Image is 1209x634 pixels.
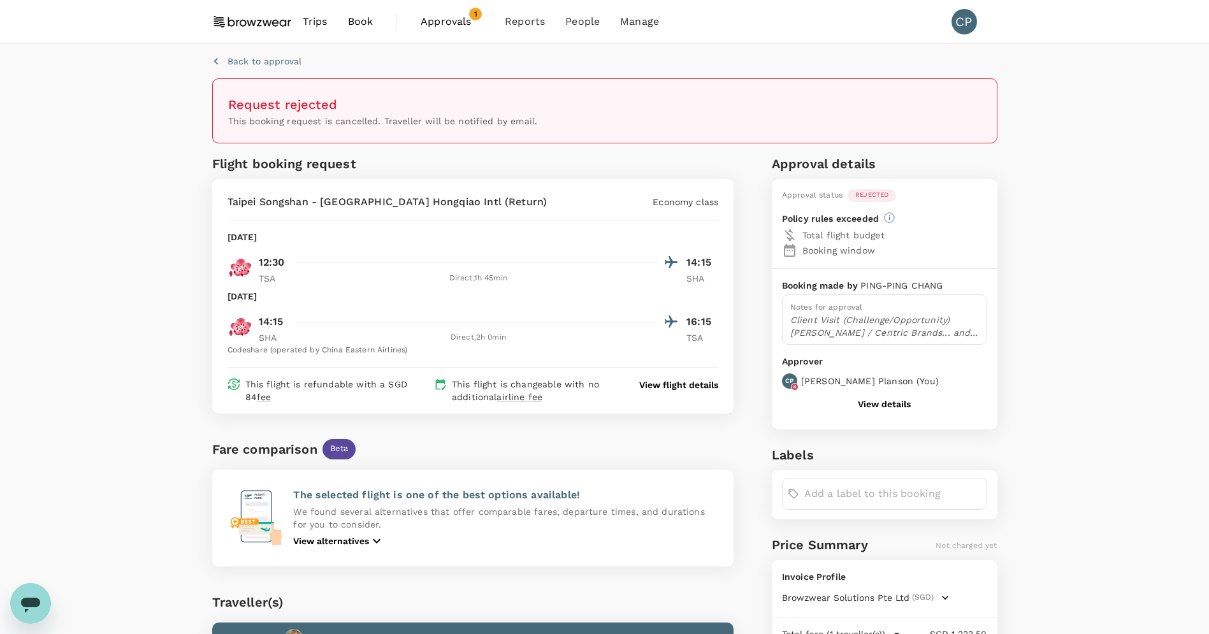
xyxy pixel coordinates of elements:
[802,244,987,257] p: Booking window
[259,314,284,329] p: 14:15
[303,14,328,29] span: Trips
[322,443,356,455] span: Beta
[212,154,470,174] h6: Flight booking request
[801,375,939,387] p: [PERSON_NAME] Planson ( You )
[686,255,718,270] p: 14:15
[496,392,542,402] span: airline fee
[293,533,384,549] button: View alternatives
[228,231,257,243] p: [DATE]
[228,255,253,280] img: CI
[848,191,896,199] span: Rejected
[772,535,868,555] h6: Price Summary
[469,8,482,20] span: 1
[212,439,317,459] div: Fare comparison
[298,272,659,285] div: Direct , 1h 45min
[772,154,997,174] h6: Approval details
[639,378,718,391] button: View flight details
[228,290,257,303] p: [DATE]
[782,570,987,583] p: Invoice Profile
[782,355,987,368] p: Approver
[452,378,615,403] p: This flight is changeable with no additional
[259,255,285,270] p: 12:30
[782,212,879,225] p: Policy rules exceeded
[804,484,981,504] input: Add a label to this booking
[860,279,943,292] p: PING-PING CHANG
[257,392,271,402] span: fee
[228,115,981,127] p: This booking request is cancelled. Traveller will be notified by email.
[293,535,369,547] p: View alternatives
[620,14,659,29] span: Manage
[212,8,293,36] img: Browzwear Solutions Pte Ltd
[10,583,51,624] iframe: Button to launch messaging window
[298,331,659,344] div: Direct , 2h 0min
[772,445,997,465] h6: Labels
[686,272,718,285] p: SHA
[228,314,253,340] img: CI
[212,592,734,612] div: Traveller(s)
[686,331,718,344] p: TSA
[228,344,719,357] div: Codeshare (operated by China Eastern Airlines)
[782,279,860,292] p: Booking made by
[565,14,600,29] span: People
[952,9,977,34] div: CP
[259,272,291,285] p: TSA
[293,505,718,531] p: We found several alternatives that offer comparable fares, departure times, and durations for you...
[228,94,981,115] h6: Request rejected
[293,487,718,503] p: The selected flight is one of the best options available!
[228,194,547,210] p: Taipei Songshan - [GEOGRAPHIC_DATA] Hongqiao Intl (Return)
[348,14,373,29] span: Book
[785,377,793,385] p: CP
[936,541,997,550] span: Not charged yet
[790,313,979,339] p: Client Visit (Challenge/Opportunity) [PERSON_NAME] / Centric Brands... and [DATE] Shanghai Semina...
[912,591,934,604] span: (SGD)
[858,399,911,409] button: View details
[228,55,301,68] p: Back to approval
[802,229,987,241] p: Total flight budget
[212,55,301,68] button: Back to approval
[686,314,718,329] p: 16:15
[782,591,909,604] span: Browzwear Solutions Pte Ltd
[421,14,484,29] span: Approvals
[245,378,429,403] p: This flight is refundable with a SGD 84
[782,591,949,604] button: Browzwear Solutions Pte Ltd(SGD)
[782,189,843,202] div: Approval status
[259,331,291,344] p: SHA
[790,303,863,312] span: Notes for approval
[653,196,718,208] p: Economy class
[505,14,545,29] span: Reports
